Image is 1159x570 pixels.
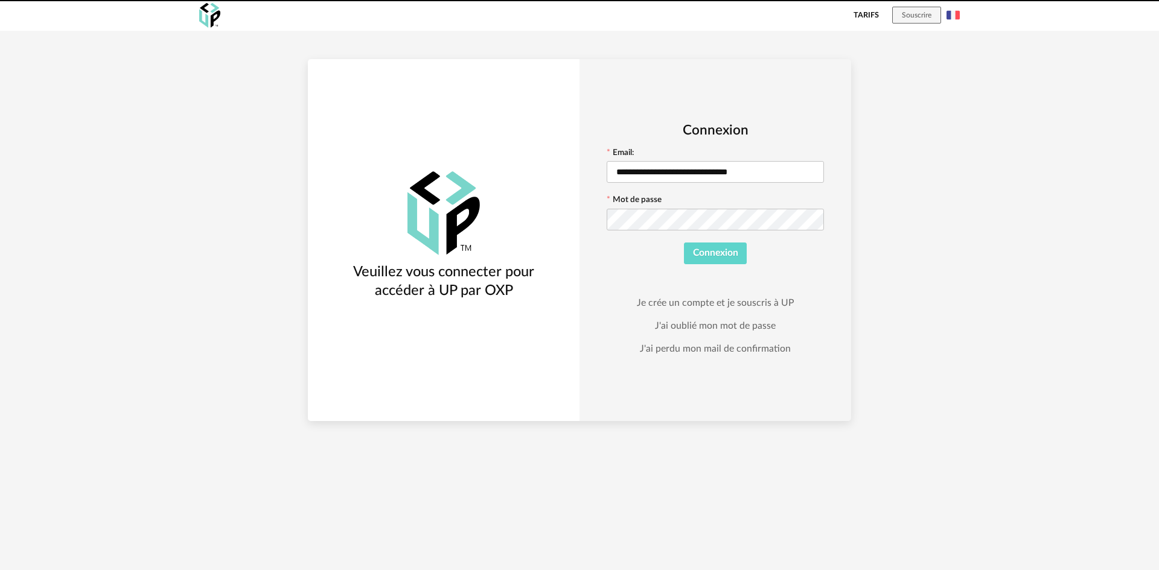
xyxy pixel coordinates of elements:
button: Connexion [684,242,747,264]
a: J'ai perdu mon mail de confirmation [640,343,791,355]
a: J'ai oublié mon mot de passe [655,320,776,332]
label: Email: [607,149,634,160]
a: Je crée un compte et je souscris à UP [637,297,794,309]
label: Mot de passe [607,196,662,207]
img: OXP [199,3,220,28]
span: Souscrire [902,11,931,19]
span: Connexion [693,248,738,258]
img: fr [947,8,960,22]
button: Souscrire [892,7,941,24]
img: OXP [407,171,480,255]
h3: Veuillez vous connecter pour accéder à UP par OXP [330,263,558,300]
h2: Connexion [607,122,824,139]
